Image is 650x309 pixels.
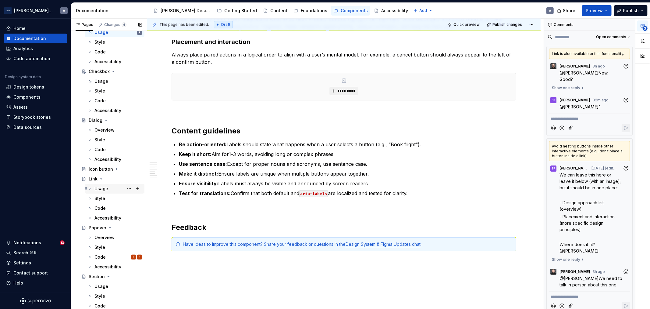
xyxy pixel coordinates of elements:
[4,7,12,14] img: f0306bc8-3074-41fb-b11c-7d2e8671d5eb.png
[13,260,31,266] div: Settings
[622,164,630,173] button: Add reaction
[94,59,121,65] div: Accessibility
[4,112,67,122] a: Storybook stories
[559,172,622,190] span: We can leave this here or leave it below (with an image); but it should be in one place:
[582,5,612,16] button: Preview
[85,76,144,86] a: Usage
[552,257,580,262] span: Show one reply
[89,274,105,280] div: Section
[85,184,144,194] a: Usage
[549,141,630,161] div: Avoid nesting buttons inside other interactive elements (e.g., don’t place a button inside a link).
[492,22,522,27] span: Publish changes
[291,6,330,16] a: Foundations
[4,122,67,132] a: Data sources
[20,298,51,304] svg: Supernova Logo
[183,241,512,247] div: Have ideas to improve this component? Share your feedback or questions in the .
[79,174,144,184] a: Link
[215,6,259,16] a: Getting Started
[622,62,630,70] button: Add reaction
[94,137,105,143] div: Style
[446,20,482,29] button: Quick preview
[13,280,23,286] div: Help
[544,19,635,31] div: Comments
[549,84,587,92] button: Show one reply
[4,82,67,92] a: Design tokens
[622,124,630,132] button: Reply
[614,5,648,16] button: Publish
[13,35,46,42] div: Documentation
[179,161,227,167] strong: Use sentence case:
[485,20,525,29] button: Publish changes
[94,234,115,241] div: Overview
[94,29,108,35] div: Usage
[179,151,211,157] strong: Keep it short:
[586,8,603,14] span: Preview
[79,115,144,125] a: Dialog
[94,264,121,270] div: Accessibility
[179,170,516,177] p: Ensure labels are unique when multiple buttons appear together.
[4,24,67,33] a: Home
[552,85,580,90] span: Show one reply
[552,166,555,171] div: SP
[122,22,126,27] span: 4
[559,70,598,75] span: @
[172,223,516,232] h2: Feedback
[85,291,144,301] a: Style
[567,124,575,132] button: Attach files
[85,252,144,262] a: CodeRR
[172,38,250,45] strong: Placement and interaction
[4,102,67,112] a: Assets
[4,238,67,248] button: Notifications13
[94,39,105,45] div: Style
[94,254,106,260] div: Code
[133,254,134,260] div: R
[94,127,115,133] div: Overview
[85,37,144,47] a: Style
[179,190,516,197] p: Confirm that both default and are localized and tested for clarity.
[85,194,144,203] a: Style
[79,67,144,76] a: Checkbox
[85,57,144,67] a: Accessibility
[13,104,28,110] div: Assets
[453,22,480,27] span: Quick preview
[161,8,211,14] div: [PERSON_NAME] Design
[89,176,98,182] div: Link
[179,180,516,187] p: Labels must always be visible and announced by screen readers.
[179,151,516,158] p: Aim for , avoiding long or complex phrases.
[554,5,579,16] button: Share
[559,276,623,287] span: We need to talk in person about this one.
[179,160,516,168] p: Except for proper nouns and acronyms, use sentence case.
[4,258,67,268] a: Settings
[559,214,616,232] span: - Placement and interaction (more specific design principles)
[4,54,67,64] a: Code automation
[85,213,144,223] a: Accessibility
[85,47,144,57] a: Code
[94,293,105,299] div: Style
[94,244,105,250] div: Style
[13,84,44,90] div: Design tokens
[559,104,598,109] span: @
[76,8,144,14] div: Documentation
[76,22,93,27] div: Pages
[85,154,144,164] a: Accessibility
[104,22,126,27] div: Changes
[179,190,231,196] strong: Test for translations:
[559,200,605,212] span: - Design approach list (overview)
[549,255,587,264] button: Show one reply
[550,269,556,275] img: Teunis Vorsteveld
[60,240,65,245] span: 13
[94,107,121,114] div: Accessibility
[261,6,290,16] a: Content
[13,124,42,130] div: Data sources
[89,68,110,75] div: Checkbox
[563,8,575,14] span: Share
[85,203,144,213] a: Code
[4,44,67,53] a: Analytics
[14,8,53,14] div: [PERSON_NAME] Airlines
[559,166,589,171] span: [PERSON_NAME]
[559,64,590,69] span: [PERSON_NAME]
[301,8,327,14] div: Foundations
[622,267,630,276] button: Add reaction
[229,151,252,157] commenthighlight: 1-3 words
